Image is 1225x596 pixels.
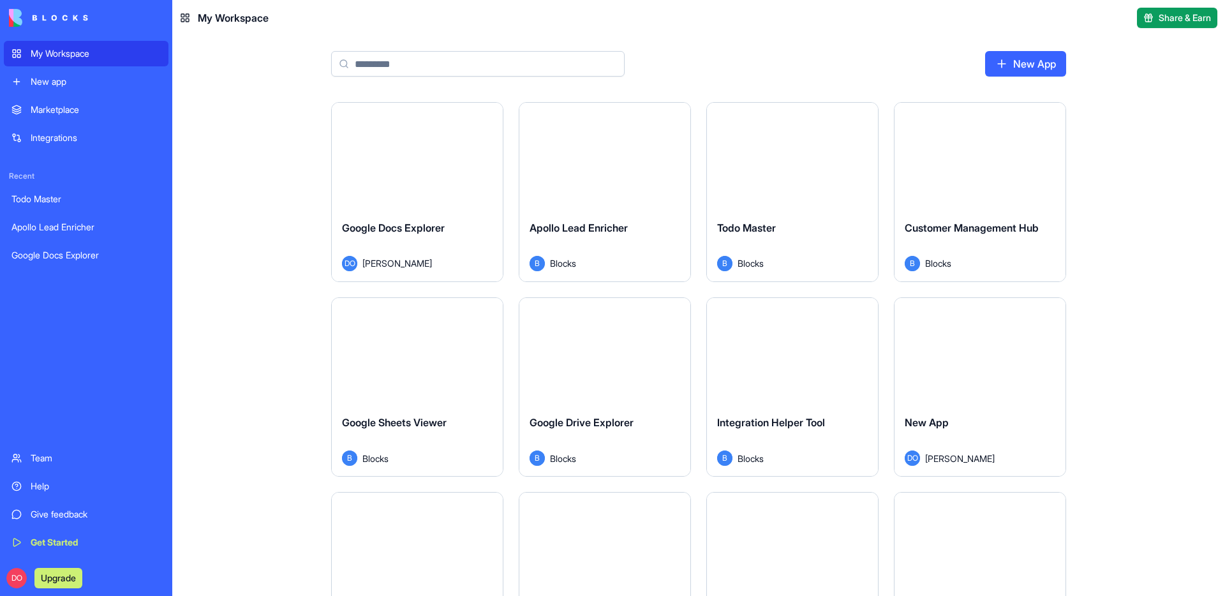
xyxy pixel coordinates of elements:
a: Integrations [4,125,168,151]
a: Apollo Lead Enricher [4,214,168,240]
span: Blocks [362,452,389,465]
div: Get Started [31,536,161,549]
a: Google Sheets ViewerBBlocks [331,297,503,477]
div: Apollo Lead Enricher [11,221,161,234]
div: Give feedback [31,508,161,521]
span: Share & Earn [1159,11,1211,24]
span: Blocks [738,452,764,465]
a: New app [4,69,168,94]
div: My Workspace [31,47,161,60]
span: New App [905,416,949,429]
a: Get Started [4,530,168,555]
div: Team [31,452,161,465]
span: Recent [4,171,168,181]
div: Todo Master [11,193,161,205]
span: Apollo Lead Enricher [530,221,628,234]
span: Integration Helper Tool [717,416,825,429]
button: Share & Earn [1137,8,1217,28]
a: Integration Helper ToolBBlocks [706,297,879,477]
span: Google Sheets Viewer [342,416,447,429]
span: B [717,451,732,466]
div: Google Docs Explorer [11,249,161,262]
a: My Workspace [4,41,168,66]
span: B [530,451,545,466]
a: Todo MasterBBlocks [706,102,879,282]
a: Google Docs Explorer [4,242,168,268]
span: Todo Master [717,221,776,234]
div: Integrations [31,131,161,144]
a: Google Docs ExplorerDO[PERSON_NAME] [331,102,503,282]
span: B [905,256,920,271]
span: B [530,256,545,271]
span: Blocks [550,257,576,270]
a: New App [985,51,1066,77]
a: Apollo Lead EnricherBBlocks [519,102,691,282]
div: New app [31,75,161,88]
span: B [717,256,732,271]
a: Team [4,445,168,471]
div: Marketplace [31,103,161,116]
span: DO [905,451,920,466]
span: B [342,451,357,466]
div: Help [31,480,161,493]
a: Customer Management HubBBlocks [894,102,1066,282]
span: Customer Management Hub [905,221,1039,234]
span: My Workspace [198,10,269,26]
a: New AppDO[PERSON_NAME] [894,297,1066,477]
span: DO [342,256,357,271]
a: Marketplace [4,97,168,123]
span: DO [6,568,27,588]
button: Upgrade [34,568,82,588]
span: Blocks [550,452,576,465]
span: Google Drive Explorer [530,416,634,429]
span: Google Docs Explorer [342,221,445,234]
a: Give feedback [4,502,168,527]
span: [PERSON_NAME] [925,452,995,465]
span: [PERSON_NAME] [362,257,432,270]
a: Help [4,473,168,499]
a: Google Drive ExplorerBBlocks [519,297,691,477]
span: Blocks [925,257,951,270]
img: logo [9,9,88,27]
a: Todo Master [4,186,168,212]
span: Blocks [738,257,764,270]
a: Upgrade [34,571,82,584]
